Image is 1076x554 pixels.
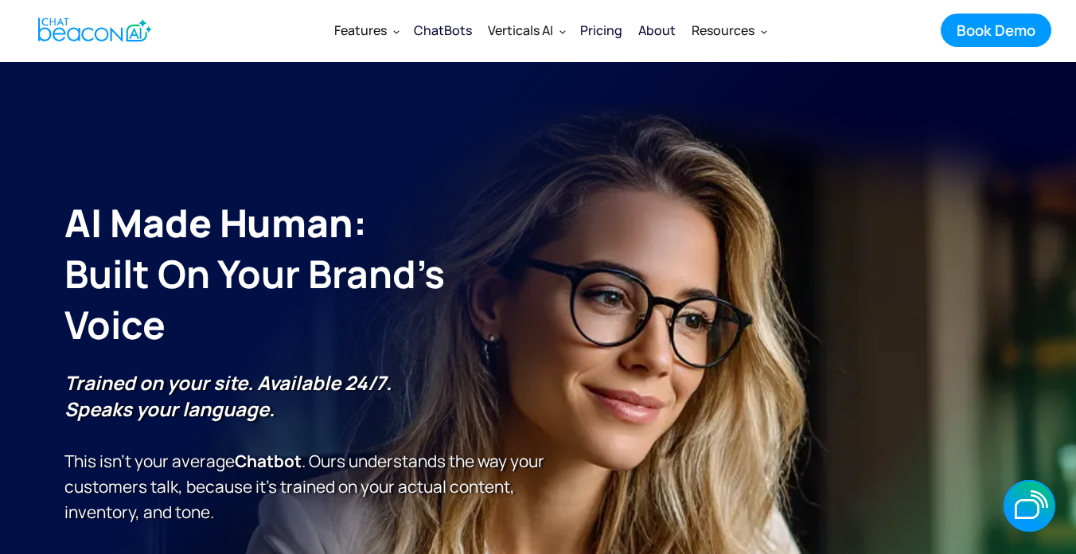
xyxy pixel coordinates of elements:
[393,28,400,34] img: Dropdown
[25,10,161,49] a: home
[761,28,767,34] img: Dropdown
[414,19,472,41] div: ChatBots
[572,10,630,51] a: Pricing
[326,11,406,49] div: Features
[480,11,572,49] div: Verticals AI
[334,19,387,41] div: Features
[235,450,302,472] strong: Chatbot
[64,248,445,350] span: Built on Your Brand’s Voice
[630,10,684,51] a: About
[64,197,546,350] h1: AI Made Human: ‍
[406,11,480,49] a: ChatBots
[957,20,1035,41] div: Book Demo
[684,11,774,49] div: Resources
[692,19,754,41] div: Resources
[638,19,676,41] div: About
[488,19,553,41] div: Verticals AI
[64,369,392,422] strong: Trained on your site. Available 24/7. Speaks your language.
[580,19,622,41] div: Pricing
[941,14,1051,47] a: Book Demo
[559,28,566,34] img: Dropdown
